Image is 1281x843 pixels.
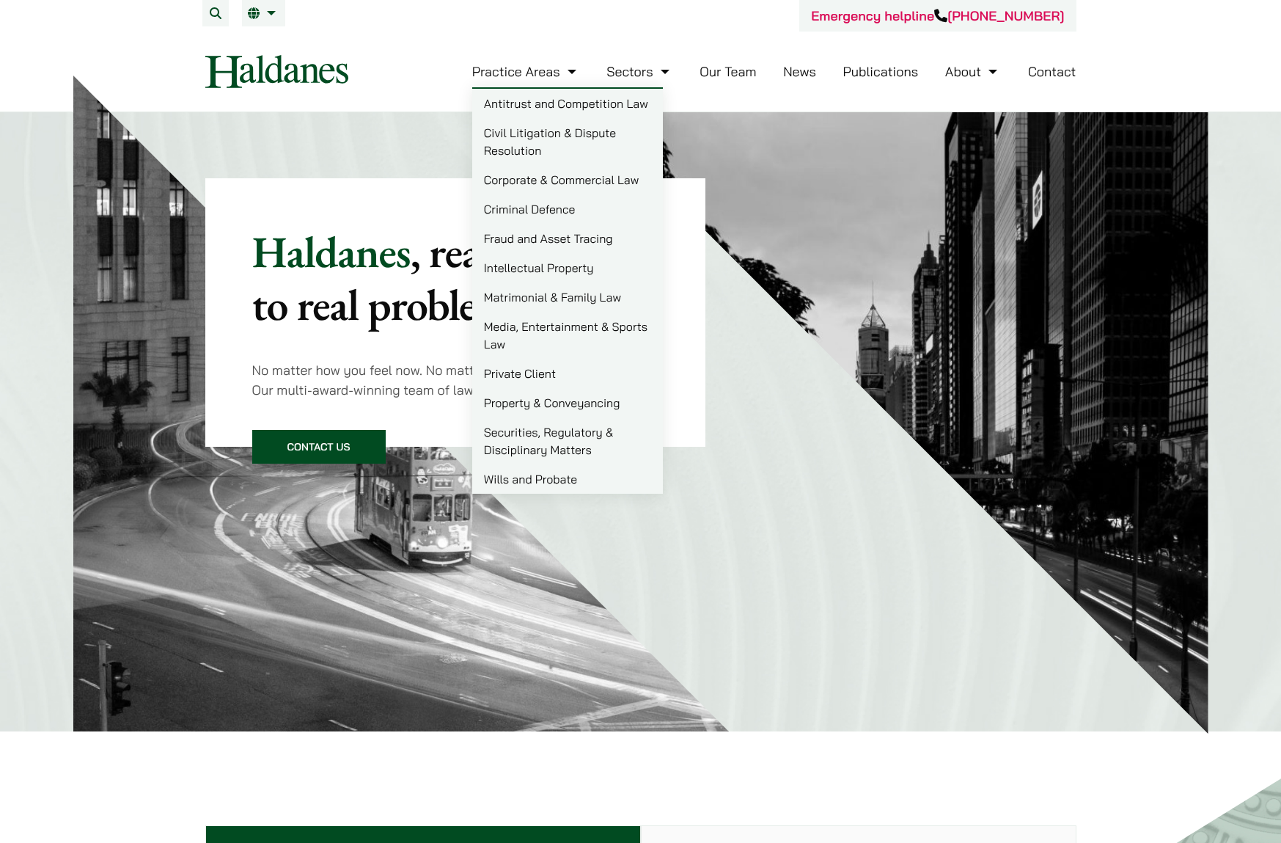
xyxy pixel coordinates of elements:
[472,165,663,194] a: Corporate & Commercial Law
[945,63,1001,80] a: About
[472,194,663,224] a: Criminal Defence
[252,223,654,333] mark: , real solutions to real problems
[252,430,386,464] a: Contact Us
[252,360,659,400] p: No matter how you feel now. No matter what your legal problem is. Our multi-award-winning team of...
[248,7,279,19] a: EN
[472,464,663,494] a: Wills and Probate
[472,89,663,118] a: Antitrust and Competition Law
[472,388,663,417] a: Property & Conveyancing
[472,253,663,282] a: Intellectual Property
[700,63,756,80] a: Our Team
[606,63,672,80] a: Sectors
[1028,63,1076,80] a: Contact
[472,282,663,312] a: Matrimonial & Family Law
[205,55,348,88] img: Logo of Haldanes
[472,118,663,165] a: Civil Litigation & Dispute Resolution
[783,63,816,80] a: News
[472,417,663,464] a: Securities, Regulatory & Disciplinary Matters
[252,225,659,331] p: Haldanes
[472,63,580,80] a: Practice Areas
[472,312,663,359] a: Media, Entertainment & Sports Law
[472,359,663,388] a: Private Client
[811,7,1064,24] a: Emergency helpline[PHONE_NUMBER]
[472,224,663,253] a: Fraud and Asset Tracing
[843,63,919,80] a: Publications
